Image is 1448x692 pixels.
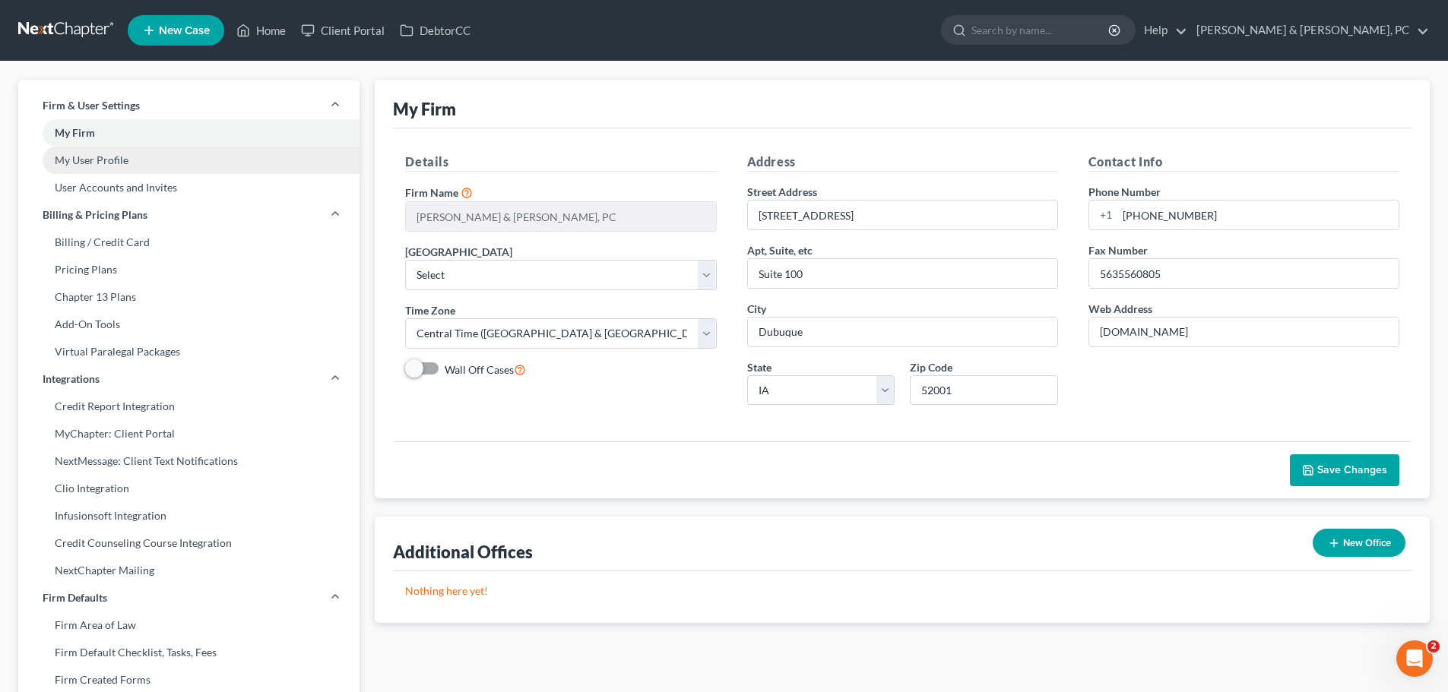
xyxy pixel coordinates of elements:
[971,16,1111,44] input: Search by name...
[1427,640,1440,653] span: 2
[18,201,360,229] a: Billing & Pricing Plans
[18,393,360,420] a: Credit Report Integration
[406,202,715,231] input: Enter name...
[18,311,360,338] a: Add-On Tools
[229,17,293,44] a: Home
[18,584,360,611] a: Firm Defaults
[910,359,952,375] label: Zip Code
[1317,463,1387,476] span: Save Changes
[18,365,360,393] a: Integrations
[159,25,210,36] span: New Case
[18,557,360,584] a: NextChapter Mailing
[748,318,1057,346] input: Enter city...
[18,92,360,119] a: Firm & User Settings
[18,447,360,475] a: NextMessage: Client Text Notifications
[18,229,360,256] a: Billing / Credit Card
[393,98,456,120] div: My Firm
[1089,259,1399,288] input: Enter fax...
[1089,318,1399,346] input: Enter web address....
[1396,640,1433,677] iframe: Intercom live chat
[748,259,1057,288] input: (optional)
[747,359,772,375] label: State
[43,590,107,605] span: Firm Defaults
[1189,17,1429,44] a: [PERSON_NAME] & [PERSON_NAME], PC
[18,639,360,666] a: Firm Default Checklist, Tasks, Fees
[18,338,360,365] a: Virtual Paralegal Packages
[910,375,1058,406] input: XXXXX
[18,147,360,174] a: My User Profile
[293,17,392,44] a: Client Portal
[18,174,360,201] a: User Accounts and Invites
[18,529,360,557] a: Credit Counseling Course Integration
[1088,184,1161,200] label: Phone Number
[18,256,360,283] a: Pricing Plans
[43,98,140,113] span: Firm & User Settings
[18,283,360,311] a: Chapter 13 Plans
[43,207,147,223] span: Billing & Pricing Plans
[405,153,716,172] h5: Details
[392,17,478,44] a: DebtorCC
[1313,529,1405,557] button: New Office
[18,475,360,502] a: Clio Integration
[1117,201,1399,229] input: Enter phone...
[748,201,1057,229] input: Enter address...
[747,184,817,200] label: Street Address
[747,301,766,317] label: City
[43,371,100,387] span: Integrations
[1136,17,1187,44] a: Help
[405,583,1399,599] p: Nothing here yet!
[18,420,360,447] a: MyChapter: Client Portal
[18,502,360,529] a: Infusionsoft Integration
[405,302,455,318] label: Time Zone
[747,242,813,258] label: Apt, Suite, etc
[1088,242,1148,258] label: Fax Number
[18,119,360,147] a: My Firm
[1290,454,1399,486] button: Save Changes
[747,153,1058,172] h5: Address
[1088,153,1399,172] h5: Contact Info
[1088,301,1152,317] label: Web Address
[393,541,533,563] div: Additional Offices
[445,363,514,376] span: Wall Off Cases
[1089,201,1117,229] div: +1
[405,244,512,260] label: [GEOGRAPHIC_DATA]
[405,186,458,199] span: Firm Name
[18,611,360,639] a: Firm Area of Law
